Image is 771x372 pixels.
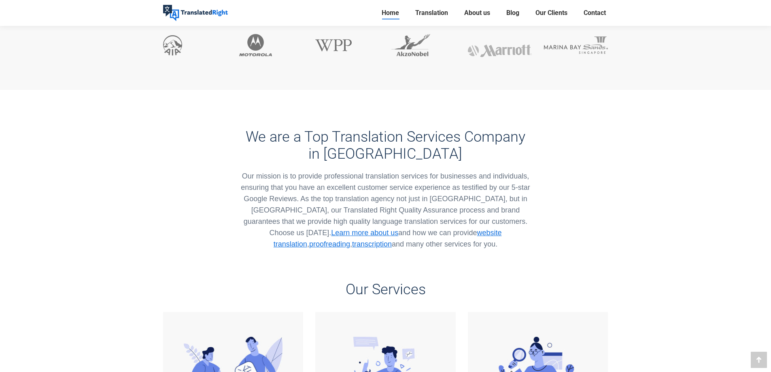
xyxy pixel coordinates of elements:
img: Translated Right [163,5,228,21]
span: Our Clients [535,9,567,17]
img: WPP communication company [315,39,352,51]
a: About us [462,7,493,19]
a: transcription [352,240,392,248]
a: Home [379,7,401,19]
a: Contact [581,7,608,19]
img: AIA insurance company using Translated Right services [163,35,182,55]
a: Translation [413,7,450,19]
div: Our mission is to provide professional translation services for businesses and individuals, ensur... [239,170,532,250]
img: Motorola using Translated Right translation services for their technology and software industry [239,34,272,56]
span: About us [464,9,490,17]
a: proofreading [309,240,350,248]
a: Learn more about us [331,229,398,237]
span: Blog [506,9,519,17]
h3: We are a Top Translation Services Company in [GEOGRAPHIC_DATA] [239,128,532,162]
a: Blog [504,7,522,19]
span: Home [382,9,399,17]
img: AkzoNobel international paint company [391,34,430,56]
span: Translation [415,9,448,17]
span: Contact [584,9,606,17]
a: Our Clients [533,7,570,19]
h3: Our Services [163,281,608,298]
